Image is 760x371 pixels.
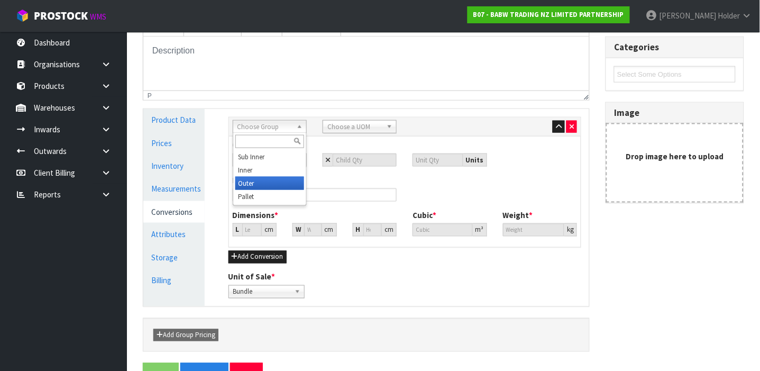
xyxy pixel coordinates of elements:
div: cm [382,223,397,237]
a: Measurements [143,178,205,200]
input: Child Qty [333,153,397,167]
label: Unit of Sale [228,272,276,283]
a: Attributes [143,224,205,246]
input: Unit Qty [413,153,463,167]
button: Add Group Pricing [153,329,218,342]
iframe: Rich Text Area. Press ALT-0 for help. [143,37,589,91]
span: Choose Group [237,121,292,133]
span: Bundle [233,286,290,298]
h3: Categories [614,42,736,52]
input: Length [242,223,262,237]
span: [PERSON_NAME] [660,11,717,21]
div: kg [564,223,577,237]
h3: Image [614,108,736,118]
div: Resize [581,91,590,100]
button: Add Conversion [228,251,287,264]
input: Barcode [233,188,397,202]
li: Outer [235,177,304,190]
small: WMS [90,12,106,22]
input: Weight [503,223,564,237]
span: ProStock [34,9,88,23]
strong: H [356,225,361,234]
input: Width [304,223,322,237]
strong: L [236,225,240,234]
a: Conversions [143,201,205,223]
input: Height [363,223,382,237]
label: Cubic [413,210,436,221]
a: Inventory [143,155,205,177]
a: Billing [143,270,205,292]
a: Prices [143,132,205,154]
div: m³ [473,223,487,237]
label: Dimensions [233,210,279,221]
a: B07 - BABW TRADING NZ LIMITED PARTNERSHIP [468,6,630,23]
strong: B07 - BABW TRADING NZ LIMITED PARTNERSHIP [473,10,624,19]
strong: W [296,225,301,234]
li: Pallet [235,190,304,203]
div: cm [262,223,277,237]
div: p [148,92,152,99]
a: Product Data [143,109,205,131]
li: Inner [235,164,304,177]
span: Choose a UOM [327,121,382,133]
img: cube-alt.png [16,9,29,22]
div: cm [322,223,337,237]
li: Sub Inner [235,150,304,164]
span: Holder [718,11,740,21]
input: Cubic [413,223,472,237]
strong: Units [466,156,484,165]
a: Storage [143,247,205,269]
strong: Drop image here to upload [626,151,724,161]
label: Weight [503,210,533,221]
